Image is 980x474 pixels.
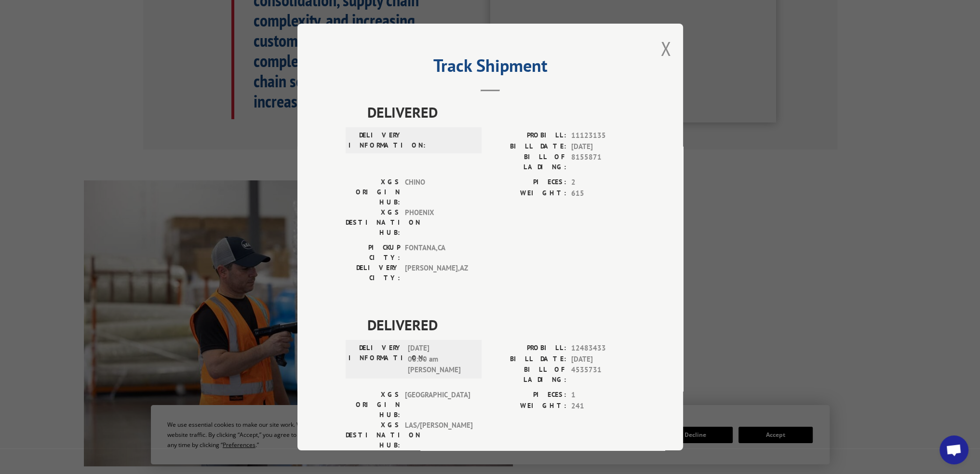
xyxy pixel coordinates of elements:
[571,401,635,412] span: 241
[490,130,566,141] label: PROBILL:
[571,152,635,172] span: 8155871
[346,243,400,263] label: PICKUP CITY:
[490,401,566,412] label: WEIGHT:
[660,36,671,61] button: Close modal
[940,435,968,464] a: Open chat
[346,390,400,420] label: XGS ORIGIN HUB:
[349,343,403,376] label: DELIVERY INFORMATION:
[346,59,635,77] h2: Track Shipment
[405,177,470,207] span: CHINO
[405,207,470,238] span: PHOENIX
[490,188,566,199] label: WEIGHT:
[490,141,566,152] label: BILL DATE:
[571,130,635,141] span: 11123135
[490,343,566,354] label: PROBILL:
[346,177,400,207] label: XGS ORIGIN HUB:
[367,101,635,123] span: DELIVERED
[346,420,400,450] label: XGS DESTINATION HUB:
[405,390,470,420] span: [GEOGRAPHIC_DATA]
[490,354,566,365] label: BILL DATE:
[490,365,566,385] label: BILL OF LADING:
[346,207,400,238] label: XGS DESTINATION HUB:
[571,141,635,152] span: [DATE]
[571,390,635,401] span: 1
[571,343,635,354] span: 12483433
[346,263,400,283] label: DELIVERY CITY:
[408,343,473,376] span: [DATE] 08:00 am [PERSON_NAME]
[490,177,566,188] label: PIECES:
[349,130,403,150] label: DELIVERY INFORMATION:
[571,365,635,385] span: 4535731
[405,420,470,450] span: LAS/[PERSON_NAME]
[490,152,566,172] label: BILL OF LADING:
[571,354,635,365] span: [DATE]
[490,390,566,401] label: PIECES:
[571,177,635,188] span: 2
[367,314,635,336] span: DELIVERED
[571,188,635,199] span: 615
[405,263,470,283] span: [PERSON_NAME] , AZ
[405,243,470,263] span: FONTANA , CA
